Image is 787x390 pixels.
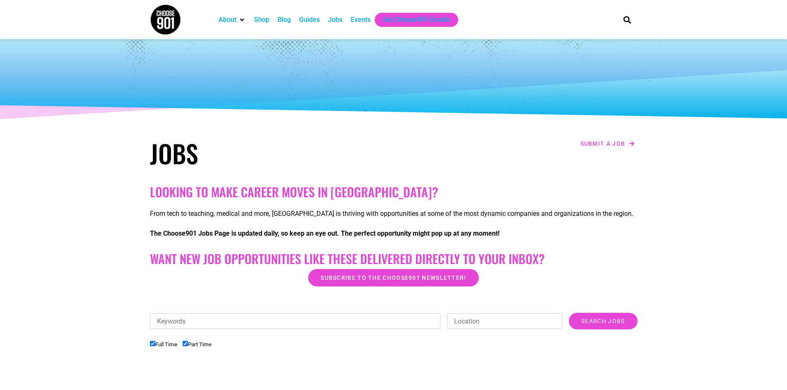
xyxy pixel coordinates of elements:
[214,13,609,27] nav: Main nav
[219,15,236,25] a: About
[214,13,250,27] div: About
[321,275,466,281] span: Subscribe to the Choose901 newsletter!
[183,341,188,346] input: Part Time
[578,138,637,149] a: Submit a job
[569,313,637,329] input: Search Jobs
[383,15,450,25] a: Get Choose901 Emails
[150,229,499,237] strong: The Choose901 Jobs Page is updated daily, so keep an eye out. The perfect opportunity might pop u...
[150,184,637,199] h2: Looking to make career moves in [GEOGRAPHIC_DATA]?
[299,15,320,25] a: Guides
[150,341,155,346] input: Full Time
[183,341,212,347] label: Part Time
[278,15,291,25] a: Blog
[254,15,269,25] a: Shop
[150,209,637,219] p: From tech to teaching, medical and more, [GEOGRAPHIC_DATA] is thriving with opportunities at some...
[351,15,371,25] a: Events
[150,313,441,329] input: Keywords
[150,341,177,347] label: Full Time
[308,269,478,286] a: Subscribe to the Choose901 newsletter!
[580,141,625,147] span: Submit a job
[447,313,562,329] input: Location
[150,251,637,266] h2: Want New Job Opportunities like these Delivered Directly to your Inbox?
[328,15,342,25] a: Jobs
[620,13,634,26] div: Search
[150,138,390,168] h1: Jobs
